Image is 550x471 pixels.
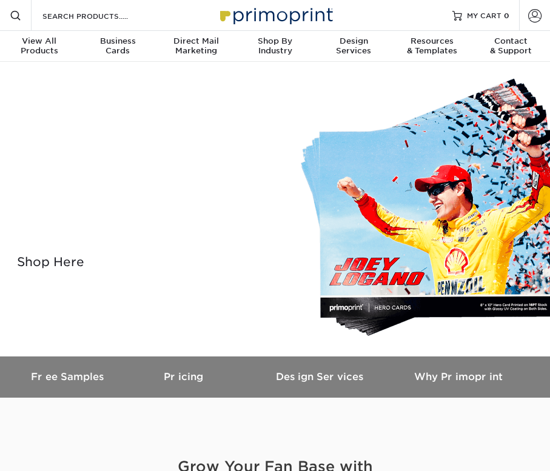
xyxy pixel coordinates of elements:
div: Autograph, hero, driver, whatever you want to call it, if it's racing related we can print it. [9,169,266,234]
div: & Templates [393,36,472,56]
input: SEARCH PRODUCTS..... [41,8,159,23]
a: DesignServices [314,31,393,63]
a: Free Samples [23,356,115,397]
iframe: Google Customer Reviews [3,434,103,467]
h1: Hero Cards [9,129,266,164]
div: Marketing [157,36,236,56]
div: Services [314,36,393,56]
span: Business [79,36,158,46]
div: Cards [79,36,158,56]
a: Why Primoprint [389,356,527,397]
a: BusinessCards [79,31,158,63]
span: Resources [393,36,472,46]
span: 0 [504,11,509,19]
div: Industry [236,36,315,56]
a: Contact& Support [471,31,550,63]
h3: Free Samples [23,371,115,382]
img: Primoprint [215,2,336,28]
a: Shop ByIndustry [236,31,315,63]
span: Design [314,36,393,46]
a: Pricing [115,356,252,397]
a: Design Services [252,356,390,397]
a: Resources& Templates [393,31,472,63]
span: Shop By [236,36,315,46]
a: Direct MailMarketing [157,31,236,63]
a: Shop Here [9,249,92,275]
span: Direct Mail [157,36,236,46]
h3: Design Services [252,371,390,382]
span: MY CART [467,10,501,21]
span: Contact [471,36,550,46]
h3: Pricing [115,371,252,382]
div: & Support [471,36,550,56]
h3: Why Primoprint [389,371,527,382]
